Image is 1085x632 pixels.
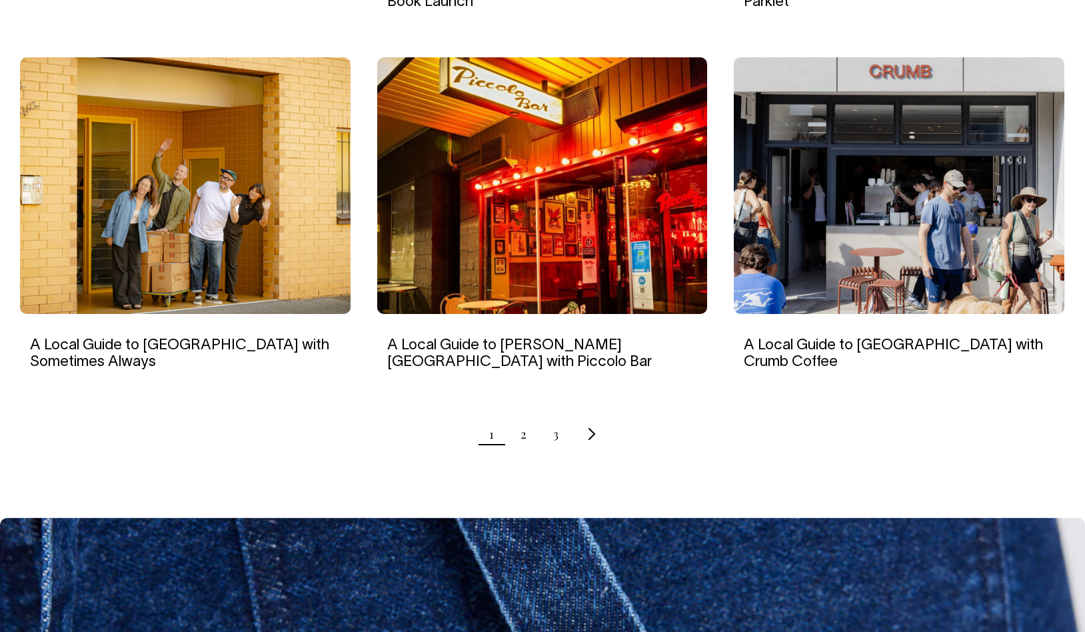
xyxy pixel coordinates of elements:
[744,339,1043,368] a: A Local Guide to [GEOGRAPHIC_DATA] with Crumb Coffee
[377,57,708,314] img: A Local Guide to Potts Point with Piccolo Bar
[489,417,494,451] span: Page 1
[30,339,329,368] a: A Local Guide to [GEOGRAPHIC_DATA] with Sometimes Always
[521,417,527,451] a: Page 2
[20,417,1065,451] nav: Pagination
[734,57,1064,314] img: People gather outside a cafe with a shopfront sign that reads "crumb".
[553,417,558,451] a: Page 3
[20,57,351,314] img: A Local Guide to Adelaide with Sometimes Always
[387,339,652,368] a: A Local Guide to [PERSON_NAME][GEOGRAPHIC_DATA] with Piccolo Bar
[585,417,596,451] a: Next page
